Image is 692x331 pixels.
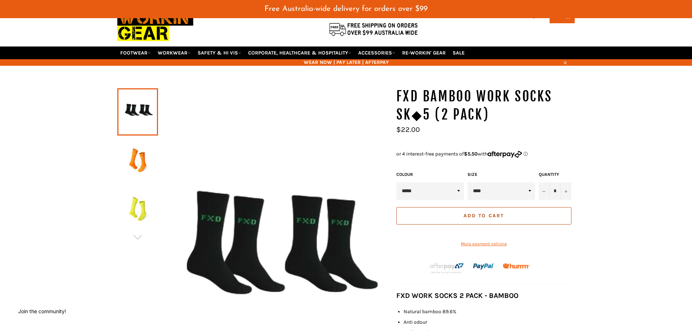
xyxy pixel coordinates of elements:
span: WEAR NOW | PAY LATER | AFTERPAY [117,59,575,66]
button: Add to Cart [396,207,571,225]
img: paypal.png [473,256,494,277]
img: Afterpay-Logo-on-dark-bg_large.png [429,262,465,274]
li: Anti odour [404,319,575,326]
span: $22.00 [396,125,420,134]
img: Humm_core_logo_RGB-01_300x60px_small_195d8312-4386-4de7-b182-0ef9b6303a37.png [503,263,530,269]
a: FOOTWEAR [117,47,154,59]
button: Reduce item quantity by one [539,182,550,200]
span: Add to Cart [464,213,504,219]
button: Join the community! [18,308,66,314]
label: Colour [396,171,464,178]
h1: FXD BAMBOO WORK SOCKS SK◆5 (2 Pack) [396,88,575,124]
img: Workin Gear leaders in Workwear, Safety Boots, PPE, Uniforms. Australia's No.1 in Workwear [117,5,193,46]
a: RE-WORKIN' GEAR [399,47,449,59]
img: FXD BAMBOO WORK SOCKS SK◆5 (2 Pack) - Workin' Gear [121,189,154,229]
a: SAFETY & HI VIS [195,47,244,59]
a: WORKWEAR [155,47,194,59]
img: FXD BAMBOO WORK SOCKS SK◆5 (2 Pack) - Workin' Gear [121,141,154,181]
label: Quantity [539,171,571,178]
a: ACCESSORIES [355,47,398,59]
a: CORPORATE, HEALTHCARE & HOSPITALITY [245,47,354,59]
span: Free Australia-wide delivery for orders over $99 [264,5,428,13]
a: SALE [450,47,468,59]
strong: FXD WORK SOCKS 2 PACK - BAMBOO [396,291,518,300]
button: Increase item quantity by one [561,182,571,200]
li: Natural bamboo 89.6% [404,308,575,315]
label: Size [468,171,535,178]
img: Flat $9.95 shipping Australia wide [328,21,419,37]
a: More payment options [396,241,571,247]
